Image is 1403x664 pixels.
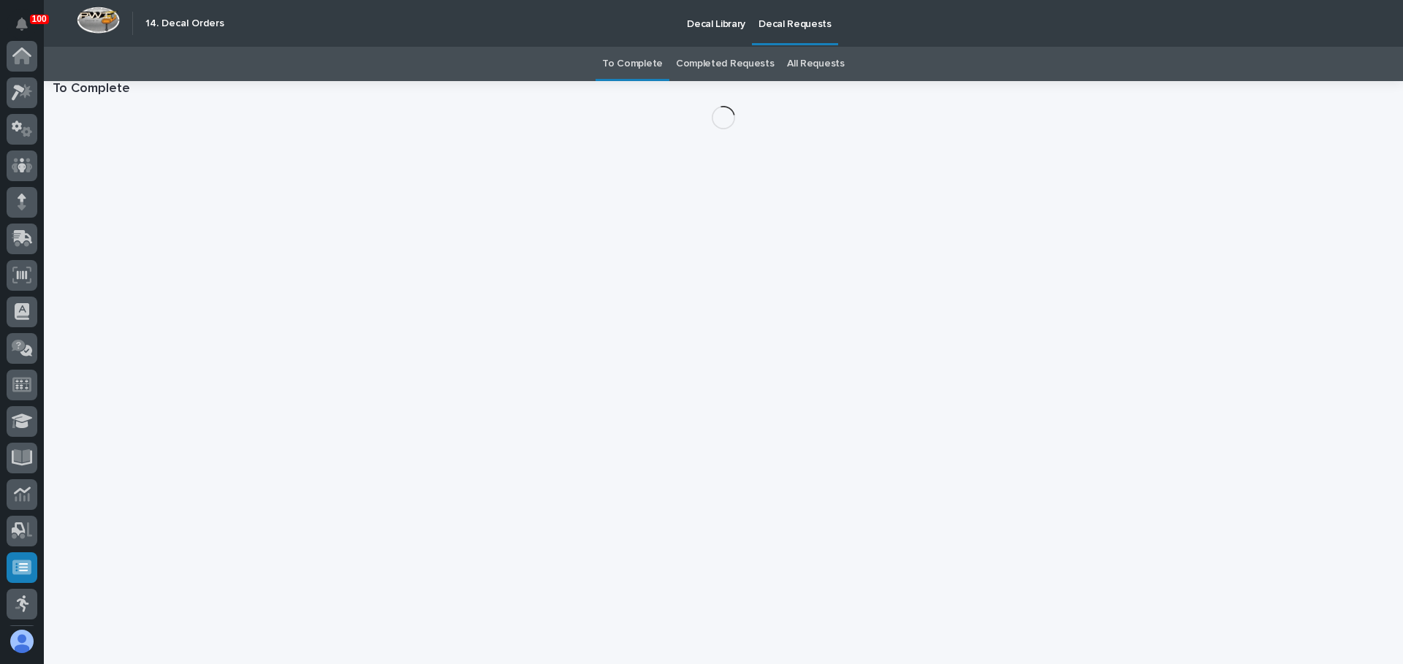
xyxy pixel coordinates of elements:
p: 100 [32,14,47,24]
h1: To Complete [53,81,1394,97]
h2: 14. Decal Orders [145,18,224,30]
a: Completed Requests [676,47,774,81]
div: Notifications100 [18,18,37,41]
button: Notifications [7,9,37,39]
img: Workspace Logo [77,7,120,34]
a: To Complete [602,47,663,81]
a: All Requests [787,47,844,81]
button: users-avatar [7,626,37,657]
